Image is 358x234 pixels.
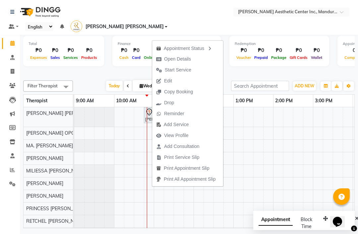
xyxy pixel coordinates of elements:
[62,55,80,60] span: Services
[49,47,62,54] div: ₱0
[273,96,294,106] a: 2:00 PM
[269,47,288,54] div: ₱0
[164,77,172,84] span: Edit
[145,108,203,122] div: [PERSON_NAME], TK01, 10:45 AM-12:15 PM, Eyebrows And Lashes - Classic Set Cashmere
[49,55,62,60] span: Sales
[259,214,293,226] span: Appointment
[164,121,189,128] span: Add Service
[118,55,130,60] span: Cash
[80,47,99,54] div: ₱0
[309,55,324,60] span: Wallet
[164,176,215,183] span: Print All Appointment Slip
[164,110,184,117] span: Reminder
[164,143,200,150] span: Add Consultation
[130,55,142,60] span: Card
[28,83,58,88] span: Filter Therapist
[295,83,314,88] span: ADD NEW
[80,55,99,60] span: Products
[29,41,99,47] div: Total
[156,46,161,51] img: apt_status.png
[26,206,88,211] span: PRINCESS [PERSON_NAME]
[234,96,255,106] a: 1:00 PM
[29,47,49,54] div: ₱0
[26,218,85,224] span: RETCHEL [PERSON_NAME]
[114,96,138,106] a: 10:00 AM
[86,23,164,30] span: [PERSON_NAME] [PERSON_NAME]
[142,47,172,54] div: ₱0
[231,81,289,91] input: Search Appointment
[26,155,63,161] span: [PERSON_NAME]
[26,110,102,116] span: [PERSON_NAME] [PERSON_NAME]
[164,132,189,139] span: View Profile
[17,3,62,21] img: logo
[26,180,63,186] span: [PERSON_NAME]
[330,208,351,227] iframe: chat widget
[26,130,91,136] span: [PERSON_NAME] OPOLENCIA
[235,41,324,47] div: Redemption
[269,55,288,60] span: Package
[164,56,191,63] span: Open Details
[142,55,172,60] span: Online/Custom
[152,42,223,54] div: Appointment Status
[118,41,216,47] div: Finance
[26,193,63,199] span: [PERSON_NAME]
[164,99,174,106] span: Drop
[156,166,161,171] img: printapt.png
[288,47,309,54] div: ₱0
[235,47,253,54] div: ₱0
[138,83,153,88] span: Wed
[164,165,209,172] span: Print Appointment Slip
[165,67,191,73] span: Start Service
[130,47,142,54] div: ₱0
[309,47,324,54] div: ₱0
[288,55,309,60] span: Gift Cards
[26,143,73,149] span: MA. [PERSON_NAME]
[156,122,161,127] img: add-service.png
[62,47,80,54] div: ₱0
[156,177,161,182] img: printall.png
[29,55,49,60] span: Expenses
[74,96,95,106] a: 9:00 AM
[71,21,82,32] img: MABELL DELA PENA
[118,47,130,54] div: ₱0
[26,168,86,174] span: MILIESSA [PERSON_NAME]
[235,55,253,60] span: Voucher
[293,81,316,91] button: ADD NEW
[26,98,47,104] span: Therapist
[253,55,269,60] span: Prepaid
[313,96,334,106] a: 3:00 PM
[253,47,269,54] div: ₱0
[164,154,200,161] span: Print Service Slip
[106,81,123,91] span: Today
[301,216,312,229] span: Block Time
[164,88,193,95] span: Copy Booking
